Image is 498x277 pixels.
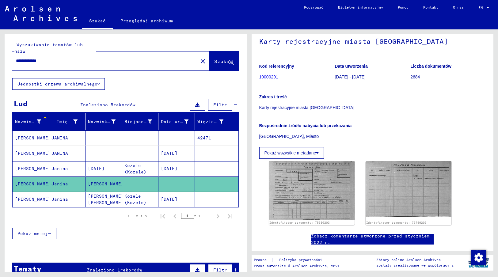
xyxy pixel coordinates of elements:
[259,64,294,69] b: Kod referencyjny
[161,117,196,127] div: Data urodzenia
[410,74,486,80] p: 2684
[80,102,113,108] span: Znaleziono 5
[254,257,272,263] a: Prawne
[158,146,195,161] mat-cell: [DATE]
[264,150,316,155] font: Pokaż wszystkie metadane
[376,257,454,263] p: Zbiory online Arolsen Archives
[13,131,49,146] mat-cell: [PERSON_NAME]
[195,113,238,130] mat-header-cell: Prisoner #
[158,161,195,176] mat-cell: [DATE]
[88,117,123,127] div: Nazwisko panieńskie
[212,210,224,222] button: Następna strona
[194,214,200,218] font: z 1
[169,210,181,222] button: Poprzednia strona
[12,78,105,90] button: Jednostki drzewa archiwalnego
[272,257,274,263] font: |
[122,113,158,130] mat-header-cell: Place of Birth
[195,131,238,146] mat-cell: 42471
[208,264,232,276] button: Filtr
[158,192,195,207] mat-cell: [DATE]
[158,113,195,130] mat-header-cell: Date of Birth
[335,74,410,80] p: [DATE] - [DATE]
[12,228,56,239] button: Pokaż mniej
[269,161,355,220] img: 001.jpg
[14,263,41,274] div: Tematy
[57,119,68,124] font: Imię
[124,119,171,124] font: Miejsce urodzenia
[13,161,49,176] mat-cell: [PERSON_NAME]
[199,58,207,65] mat-icon: close
[49,176,86,192] mat-cell: Janina
[157,210,169,222] button: Pierwsza strona
[471,250,486,265] img: Zmienianie zgody
[86,161,122,176] mat-cell: [DATE]
[376,263,454,268] p: zostały zrealizowane we współpracy z
[224,210,236,222] button: Ostatnia strona
[213,102,227,108] span: Filtr
[120,267,142,273] span: rekordów
[161,119,200,124] font: Data urodzenia
[214,58,233,64] span: Szukać
[311,233,434,246] a: Zobacz komentarze utworzone przed styczniem 2022 r.
[122,192,158,207] mat-cell: Kozele (Kozele)
[113,13,180,28] a: Przeglądaj archiwum
[49,161,86,176] mat-cell: Janina
[259,74,278,79] a: 10000291
[197,119,222,124] font: Więzień #
[274,257,329,263] a: Polityka prywatności
[410,64,451,69] b: Liczba dokumentów
[208,99,232,111] button: Filtr
[366,161,451,216] img: 002.jpg
[259,123,352,128] b: Bezpośrednie źródło nabycia lub przekazania
[471,250,486,265] div: Zmienianie zgody
[259,147,324,159] button: Pokaż wszystkie metadane
[86,176,122,192] mat-cell: [PERSON_NAME]
[213,267,227,273] span: Filtr
[49,192,86,207] mat-cell: Janina
[127,213,147,219] div: 1 – 5 z 5
[259,27,486,54] h1: Karty rejestracyjne miasta [GEOGRAPHIC_DATA]
[259,104,486,111] p: Karty rejestracyjne miasta [GEOGRAPHIC_DATA]
[335,64,367,69] b: Data utworzenia
[209,51,239,70] button: Szukać
[13,192,49,207] mat-cell: [PERSON_NAME]
[88,119,140,124] font: Nazwisko panieńskie
[13,176,49,192] mat-cell: [PERSON_NAME]
[86,113,122,130] mat-header-cell: Maiden Name
[17,231,48,236] span: Pokaż mniej
[14,42,83,54] mat-label: Wyszukiwanie tematów lub nazw
[17,81,97,87] font: Jednostki drzewa archiwalnego
[197,55,209,67] button: Jasny
[49,146,86,161] mat-cell: JANINA
[259,133,486,140] p: [GEOGRAPHIC_DATA], Miasto
[269,221,330,224] a: Identyfikator dokumentu: 75790203
[86,192,122,207] mat-cell: [PERSON_NAME] [PERSON_NAME]
[122,161,158,176] mat-cell: Kozele (Kozele)
[82,13,113,29] a: Szukać
[49,131,86,146] mat-cell: JANINA
[254,263,340,269] p: Prawa autorskie © Arolsen Archives, 2021
[49,113,86,130] mat-header-cell: First Name
[14,98,28,109] div: Lud
[259,94,287,99] b: Zakres i treść
[51,117,85,127] div: Imię
[13,113,49,130] mat-header-cell: Last Name
[124,117,160,127] div: Miejsce urodzenia
[15,117,49,127] div: Nazwisko
[5,6,77,21] img: Arolsen_neg.svg
[197,117,231,127] div: Więzień #
[113,102,135,108] span: rekordów
[467,255,490,270] img: yv_logo.png
[478,6,485,10] span: EN
[15,119,37,124] font: Nazwisko
[13,146,49,161] mat-cell: [PERSON_NAME]
[366,221,427,224] a: Identyfikator dokumentu: 75790203
[87,267,120,273] span: Znaleziono 1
